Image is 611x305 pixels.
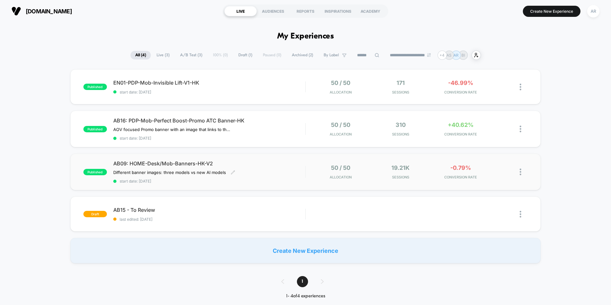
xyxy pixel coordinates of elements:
[450,164,471,171] span: -0.79%
[130,51,151,59] span: All ( 4 )
[324,53,339,58] span: By Label
[438,51,447,60] div: + 4
[11,6,21,16] img: Visually logo
[83,126,107,132] span: published
[330,132,352,136] span: Allocation
[523,6,580,17] button: Create New Experience
[224,6,257,16] div: LIVE
[113,217,305,222] span: last edited: [DATE]
[113,170,226,175] span: Different banner images: three models vs new AI models
[427,53,431,57] img: end
[113,207,305,213] span: AB15 - To Review
[354,6,387,16] div: ACADEMY
[448,80,473,86] span: -46.99%
[297,276,308,287] span: 1
[372,132,429,136] span: Sessions
[83,211,107,217] span: draft
[113,117,305,124] span: AB16: PDP-Mob-Perfect Boost-Promo ATC Banner-HK
[113,179,305,184] span: start date: [DATE]
[520,169,521,175] img: close
[83,169,107,175] span: published
[432,132,489,136] span: CONVERSION RATE
[372,175,429,179] span: Sessions
[330,90,352,94] span: Allocation
[461,53,465,58] p: BI
[330,175,352,179] span: Allocation
[397,80,405,86] span: 171
[83,84,107,90] span: published
[70,238,541,263] div: Create New Experience
[446,53,452,58] p: AS
[331,164,350,171] span: 50 / 50
[322,6,354,16] div: INSPIRATIONS
[175,51,207,59] span: A/B Test ( 3 )
[113,127,231,132] span: AOV focused Promo banner with an image that links to the Bundles collection page—added above the ...
[277,32,334,41] h1: My Experiences
[152,51,174,59] span: Live ( 3 )
[113,160,305,167] span: AB09: HOME-Desk/Mob-Banners-HK-V2
[331,80,350,86] span: 50 / 50
[520,84,521,90] img: close
[257,6,289,16] div: AUDIENCES
[331,121,350,128] span: 50 / 50
[26,8,72,15] span: [DOMAIN_NAME]
[289,6,322,16] div: REPORTS
[585,5,601,18] button: AR
[287,51,318,59] span: Archived ( 2 )
[113,136,305,141] span: start date: [DATE]
[372,90,429,94] span: Sessions
[520,211,521,218] img: close
[453,53,459,58] p: AR
[432,90,489,94] span: CONVERSION RATE
[587,5,600,17] div: AR
[520,126,521,132] img: close
[432,175,489,179] span: CONVERSION RATE
[234,51,257,59] span: Draft ( 1 )
[113,90,305,94] span: start date: [DATE]
[275,294,336,299] div: 1 - 4 of 4 experiences
[391,164,410,171] span: 19.21k
[396,121,406,128] span: 310
[10,6,74,16] button: [DOMAIN_NAME]
[448,121,474,128] span: +40.62%
[113,80,305,86] span: EN01-PDP-Mob-Invisible Lift-V1-HK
